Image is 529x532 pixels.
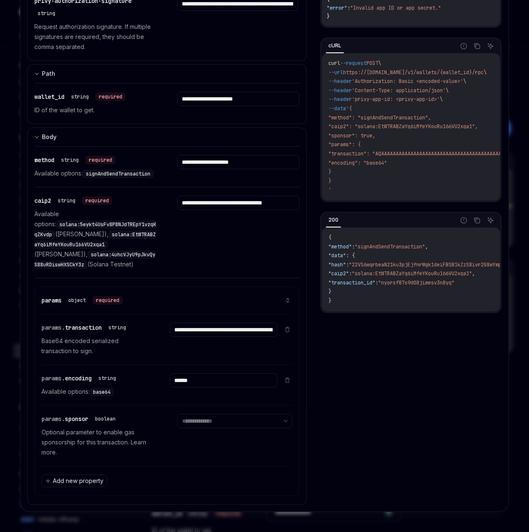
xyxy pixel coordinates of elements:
[34,251,155,268] span: solana:4uhcVJyU9pJkvQyS88uRDiswHXSCkY3z
[34,197,51,204] span: caip2
[328,288,331,295] span: }
[328,96,352,103] span: --header
[446,87,449,94] span: \
[328,78,352,85] span: --header
[378,60,381,67] span: \
[328,270,349,277] span: "caip2"
[326,215,341,225] div: 200
[53,477,103,485] span: Add new property
[328,105,346,112] span: --data
[41,336,150,356] p: Base64 encoded serialized transaction to sign.
[352,243,355,250] span: :
[326,41,344,51] div: cURL
[95,93,126,101] div: required
[41,374,65,382] span: params.
[82,196,112,205] div: required
[343,69,484,76] span: https://[DOMAIN_NAME]/v1/wallets/{wallet_id}/rpc
[328,168,331,175] span: }
[34,221,156,238] span: solana:5eykt4UsFv8P8NJdTREpY1vzqKqZKvdp
[328,186,331,193] span: '
[328,160,387,166] span: "encoding": "base64"
[346,261,349,268] span: :
[328,279,375,286] span: "transaction_id"
[328,132,375,139] span: "sponsor": true,
[328,252,346,259] span: "data"
[328,141,361,148] span: "params": {
[41,415,65,423] span: params.
[93,389,111,395] span: base64
[34,196,112,206] div: caip2
[328,243,352,250] span: "method"
[41,427,157,457] p: Optional parameter to enable gas sponsorship for this transaction. Learn more.
[41,295,123,305] div: params
[440,96,443,103] span: \
[350,5,441,11] span: "Invalid app ID or app secret."
[328,178,331,184] span: }
[472,270,475,277] span: ,
[85,156,116,164] div: required
[463,78,466,85] span: \
[328,261,346,268] span: "hash"
[472,41,483,52] button: Copy the contents from the code block
[41,297,62,304] span: params
[458,41,469,52] button: Report incorrect code
[41,387,150,397] p: Available options:
[65,415,88,423] span: sponsor
[352,96,440,103] span: 'privy-app-id: <privy-app-id>'
[65,374,92,382] span: encoding
[425,243,428,250] span: ,
[34,156,54,164] span: method
[86,170,150,177] span: signAndSendTransaction
[328,87,352,94] span: --header
[328,234,331,241] span: {
[352,78,463,85] span: 'Authorization: Basic <encoded-value>'
[41,323,129,333] div: params.transaction
[42,69,55,79] div: Path
[485,41,496,52] button: Ask AI
[27,64,307,83] button: expand input section
[34,22,157,52] p: Request authorization signature. If multiple signatures are required, they should be comma separa...
[41,324,65,331] span: params.
[327,13,330,20] span: }
[27,127,307,146] button: expand input section
[327,5,347,11] span: "error"
[34,92,126,102] div: wallet_id
[352,270,472,277] span: "solana:EtWTRABZaYq6iMfeYKouRu166VU2xqa1"
[352,87,446,94] span: 'Content-Type: application/json'
[484,69,487,76] span: \
[34,105,157,115] p: ID of the wallet to get.
[42,132,57,142] div: Body
[340,60,366,67] span: --request
[472,215,483,226] button: Copy the contents from the code block
[34,93,65,101] span: wallet_id
[347,5,350,11] span: :
[328,114,431,121] span: "method": "signAndSendTransaction",
[34,155,116,165] div: method
[349,270,352,277] span: :
[346,252,355,259] span: : {
[485,215,496,226] button: Ask AI
[34,168,157,178] p: Available options:
[65,324,102,331] span: transaction
[346,105,352,112] span: '{
[355,243,425,250] span: "signAndSendTransaction"
[41,414,119,424] div: params.sponsor
[93,296,123,305] div: required
[458,215,469,226] button: Report incorrect code
[328,69,343,76] span: --url
[378,279,454,286] span: "nyorsf87s9d08jimesv3n8yq"
[34,209,157,269] p: Available options: ([PERSON_NAME]), ([PERSON_NAME]), (Solana Testnet)
[328,60,340,67] span: curl
[375,279,378,286] span: :
[366,60,378,67] span: POST
[328,123,478,130] span: "caip2": "solana:EtWTRABZaYq6iMfeYKouRu166VU2xqa1",
[328,297,331,304] span: }
[41,373,119,383] div: params.encoding
[41,475,107,487] button: Add new property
